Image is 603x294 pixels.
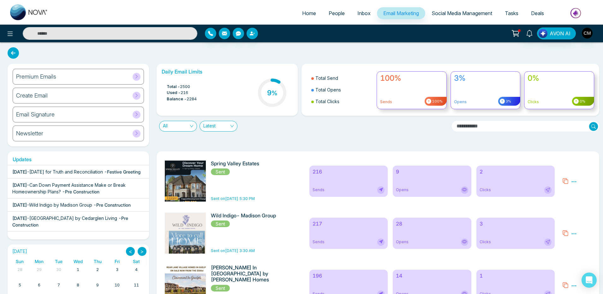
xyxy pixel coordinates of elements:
h6: Wild Indigo- Madison Group [211,213,279,219]
span: [DATE] [12,215,27,221]
span: Social Media Management [432,10,492,16]
div: - [12,215,144,228]
h6: Daily Email Limits [162,69,293,75]
li: Total Opens [311,84,373,96]
a: October 8, 2025 [75,281,81,290]
a: October 1, 2025 [75,265,81,274]
img: User Avatar [582,28,593,38]
span: Home [302,10,316,16]
a: October 6, 2025 [37,281,42,290]
button: < [126,247,135,256]
a: September 29, 2025 [35,265,43,274]
span: Sends [313,187,325,193]
span: Opens [396,239,409,245]
h6: Newsletter [16,130,43,137]
h6: 196 [313,273,385,279]
span: Sent [211,220,230,227]
h2: [DATE] [10,249,27,254]
span: Used - [167,90,181,96]
img: Market-place.gif [553,6,599,20]
li: Total Send [311,72,373,84]
a: Inbox [351,7,377,19]
span: 0% [579,99,585,104]
span: Inbox [357,10,371,16]
a: October 11, 2025 [133,281,140,290]
a: Saturday [132,257,141,265]
h6: 217 [313,221,385,227]
span: [GEOGRAPHIC_DATA] by Cedarglen Living [29,215,117,221]
a: Sunday [15,257,25,265]
h6: Updates [8,156,149,162]
a: Wednesday [72,257,84,265]
span: 3% [505,99,511,104]
a: Email Marketing [377,7,425,19]
h6: 3 [480,221,552,227]
h6: 216 [313,169,385,175]
a: Tuesday [54,257,64,265]
h6: 28 [396,221,468,227]
h4: 100% [380,74,443,83]
span: Wild Indigo by Madison Group [29,202,92,208]
td: October 1, 2025 [69,265,88,281]
p: Sends [380,99,443,105]
span: Sent [211,285,230,291]
a: October 7, 2025 [56,281,61,290]
h6: 1 [480,273,552,279]
span: Total - [167,84,180,90]
li: Total Clicks [311,96,373,107]
a: People [322,7,351,19]
h4: 3% [454,74,517,83]
span: - Pre Construction [93,202,131,208]
img: Nova CRM Logo [10,4,48,20]
td: September 30, 2025 [49,265,69,281]
span: AVON AI [550,30,570,37]
span: 2500 [180,84,190,90]
a: October 4, 2025 [134,265,139,274]
h3: 9 [267,89,278,97]
p: Opens [454,99,517,105]
span: 100% [431,99,443,104]
button: AVON AI [537,27,576,39]
a: October 2, 2025 [95,265,100,274]
span: Latest [203,121,234,131]
span: 2284 [187,96,197,102]
td: September 28, 2025 [10,265,30,281]
a: Deals [525,7,550,19]
h6: 14 [396,273,468,279]
h4: 0% [528,74,591,83]
a: October 5, 2025 [17,281,22,290]
span: All [163,121,193,131]
td: October 2, 2025 [88,265,107,281]
div: - [12,182,144,195]
a: October 3, 2025 [115,265,120,274]
h6: Create Email [16,92,48,99]
a: September 30, 2025 [55,265,63,274]
a: Friday [113,257,121,265]
h6: [PERSON_NAME] In [GEOGRAPHIC_DATA] by [PERSON_NAME] Homes [211,265,279,283]
h6: Spring Valley Estates [211,161,279,167]
a: Tasks [499,7,525,19]
span: Balance - [167,96,187,102]
a: October 10, 2025 [113,281,121,290]
span: Can Down Payment Assistance Make or Break Homeownership Plans? [12,182,126,194]
span: Tasks [505,10,518,16]
a: Thursday [93,257,103,265]
div: Open Intercom Messenger [582,273,597,288]
h6: Premium Emails [16,73,56,80]
span: - Pre Construction [62,189,99,194]
span: [DATE] [12,182,27,188]
span: % [272,89,278,97]
span: [DATE] for Truth and Reconciliation [29,169,103,174]
span: Sent [211,168,230,175]
a: September 28, 2025 [16,265,24,274]
span: Clicks [480,239,491,245]
a: Social Media Management [425,7,499,19]
span: Sent on [DATE] 3:30 AM [211,248,255,253]
span: 216 [181,90,188,96]
span: Clicks [480,187,491,193]
span: People [329,10,345,16]
span: - Festive Greeting [104,169,140,174]
span: [DATE] [12,169,27,174]
button: > [138,247,146,256]
td: October 4, 2025 [127,265,146,281]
